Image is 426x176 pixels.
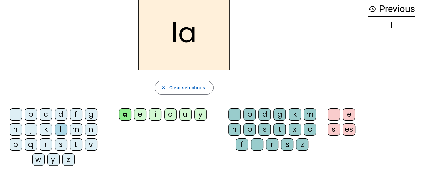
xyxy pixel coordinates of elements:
div: s [258,123,271,136]
div: p [10,138,22,151]
div: g [85,108,97,121]
span: Clear selections [169,84,205,92]
div: r [266,138,278,151]
div: k [40,123,52,136]
mat-icon: close [160,85,167,91]
div: j [25,123,37,136]
div: l [368,22,415,30]
div: u [179,108,192,121]
div: d [55,108,67,121]
div: n [85,123,97,136]
div: p [243,123,256,136]
h3: Previous [368,1,415,17]
div: a [119,108,131,121]
button: Clear selections [155,81,214,95]
div: t [273,123,286,136]
div: r [40,138,52,151]
mat-icon: history [368,5,376,13]
div: s [281,138,293,151]
div: e [134,108,146,121]
div: z [296,138,308,151]
div: h [10,123,22,136]
div: n [228,123,241,136]
div: d [258,108,271,121]
div: m [70,123,82,136]
div: l [251,138,263,151]
div: e [343,108,355,121]
div: w [32,153,45,166]
div: i [149,108,161,121]
div: l [55,123,67,136]
div: q [25,138,37,151]
div: o [164,108,177,121]
div: x [289,123,301,136]
div: b [25,108,37,121]
div: b [243,108,256,121]
div: v [85,138,97,151]
div: t [70,138,82,151]
div: f [70,108,82,121]
div: f [236,138,248,151]
div: m [304,108,316,121]
div: y [194,108,207,121]
div: y [47,153,60,166]
div: s [55,138,67,151]
div: c [40,108,52,121]
div: g [273,108,286,121]
div: es [343,123,355,136]
div: z [62,153,75,166]
div: s [328,123,340,136]
div: k [289,108,301,121]
div: c [304,123,316,136]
